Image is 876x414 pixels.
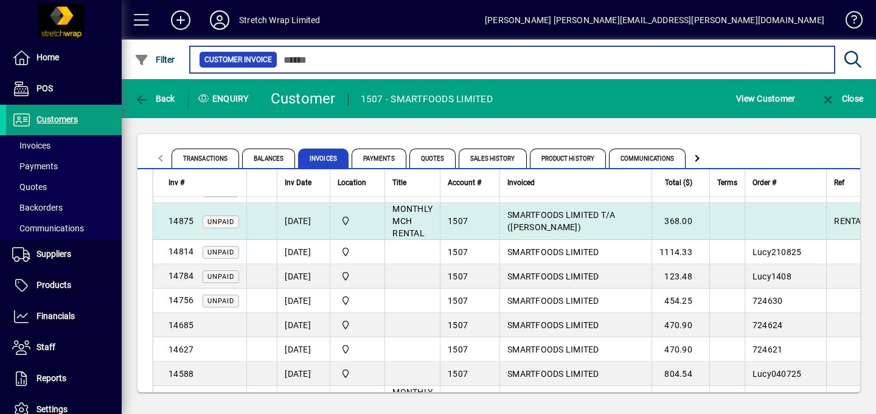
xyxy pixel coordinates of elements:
button: Add [161,9,200,31]
a: Invoices [6,135,122,156]
span: Unpaid [207,297,234,305]
span: Ref [834,176,844,189]
span: Settings [36,404,68,414]
span: Inv # [169,176,184,189]
span: 14756 [169,295,193,305]
span: 724624 [753,320,783,330]
td: 470.90 [652,313,709,337]
span: Communications [12,223,84,233]
span: POS [36,83,53,93]
a: Knowledge Base [836,2,861,42]
span: Lucy040725 [753,369,802,379]
span: SWL-AKL [338,343,377,356]
a: Reports [6,363,122,394]
span: Transactions [172,149,239,168]
span: SWL-AKL [338,294,377,307]
span: 1507 [448,320,468,330]
span: Inv Date [285,176,311,189]
div: Account # [448,176,492,189]
span: MONTHLY MCH RENTAL [392,204,433,238]
a: Suppliers [6,239,122,270]
a: Financials [6,301,122,332]
div: Location [338,176,377,189]
span: Communications [609,149,686,168]
span: RENTAL [834,216,866,226]
span: SMARTFOODS LIMITED [507,369,599,379]
a: POS [6,74,122,104]
span: 1507 [448,272,468,281]
span: View Customer [736,89,795,108]
td: 804.54 [652,362,709,386]
a: Payments [6,156,122,177]
span: Financials [36,311,75,321]
div: Title [392,176,433,189]
span: SMARTFOODS LIMITED [507,272,599,281]
span: Terms [717,176,737,189]
a: Quotes [6,177,122,197]
td: [DATE] [277,240,330,264]
button: Back [131,88,178,110]
button: Filter [131,49,178,71]
span: 724621 [753,345,783,354]
td: [DATE] [277,313,330,337]
button: Profile [200,9,239,31]
div: Stretch Wrap Limited [239,10,321,30]
span: Location [338,176,366,189]
button: View Customer [733,88,798,110]
span: 14627 [169,345,193,354]
span: Sales History [459,149,526,168]
span: Back [134,94,175,103]
span: 1507 [448,296,468,306]
span: Order # [753,176,776,189]
a: Communications [6,218,122,239]
td: 1114.33 [652,240,709,264]
span: 14588 [169,369,193,379]
span: Backorders [12,203,63,212]
span: Filter [134,55,175,65]
span: Unpaid [207,248,234,256]
span: 14814 [169,247,193,256]
span: Products [36,280,71,290]
span: SMARTFOODS LIMITED [507,345,599,354]
div: Inv # [169,176,239,189]
td: [DATE] [277,362,330,386]
span: Unpaid [207,218,234,226]
td: 470.90 [652,337,709,362]
span: Quotes [409,149,456,168]
span: SWL-AKL [338,367,377,381]
span: 724630 [753,296,783,306]
span: Customer Invoice [204,54,272,66]
app-page-header-button: Close enquiry [808,88,876,110]
button: Close [818,88,866,110]
span: SWL-AKL [338,214,377,228]
a: Backorders [6,197,122,218]
span: SMARTFOODS LIMITED T/A ([PERSON_NAME]) [507,210,616,232]
span: 1507 [448,369,468,379]
span: Invoices [12,141,50,150]
span: Staff [36,342,55,352]
span: Close [821,94,863,103]
span: Invoices [298,149,349,168]
span: SMARTFOODS LIMITED [507,320,599,330]
span: SMARTFOODS LIMITED [507,296,599,306]
a: Home [6,43,122,73]
span: SWL-AKL [338,245,377,259]
span: Lucy1408 [753,272,791,281]
td: [DATE] [277,203,330,240]
span: Quotes [12,182,47,192]
span: SWL-AKL [338,270,377,283]
td: [DATE] [277,289,330,313]
td: 368.00 [652,203,709,240]
div: Order # [753,176,819,189]
span: 14685 [169,320,193,330]
div: Invoiced [507,176,644,189]
span: 14784 [169,271,193,281]
span: Total ($) [665,176,692,189]
span: SWL-AKL [338,318,377,332]
td: 123.48 [652,264,709,289]
span: Payments [352,149,406,168]
span: 1507 [448,216,468,226]
div: Customer [271,89,336,108]
span: Unpaid [207,273,234,281]
div: Enquiry [189,89,262,108]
